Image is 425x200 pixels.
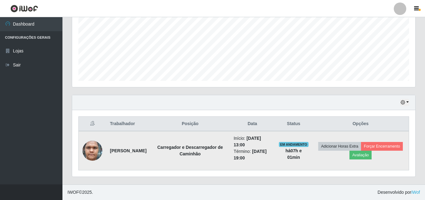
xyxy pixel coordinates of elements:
[150,117,230,131] th: Posição
[279,142,309,147] span: EM ANDAMENTO
[106,117,150,131] th: Trabalhador
[285,148,302,160] strong: há 07 h e 01 min
[234,148,271,161] li: Término:
[318,142,361,151] button: Adicionar Horas Extra
[82,130,102,171] img: 1753220579080.jpeg
[230,117,275,131] th: Data
[234,135,271,148] li: Início:
[349,151,372,159] button: Avaliação
[67,189,93,196] span: © 2025 .
[378,189,420,196] span: Desenvolvido por
[67,190,79,195] span: IWOF
[10,5,38,12] img: CoreUI Logo
[411,190,420,195] a: iWof
[110,148,146,153] strong: [PERSON_NAME]
[157,145,223,156] strong: Carregador e Descarregador de Caminhão
[234,136,261,147] time: [DATE] 13:00
[312,117,409,131] th: Opções
[361,142,403,151] button: Forçar Encerramento
[275,117,312,131] th: Status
